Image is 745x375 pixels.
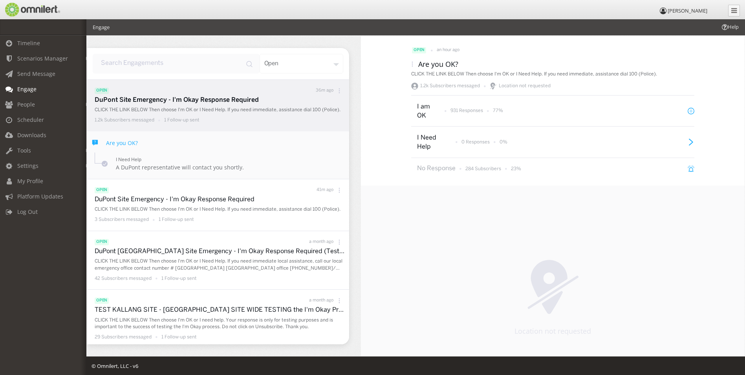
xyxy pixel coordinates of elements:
[93,24,110,31] li: Engage
[95,275,152,282] p: 42 Subscribers messaged
[500,139,507,145] p: 0%
[95,317,345,330] p: CLICK THE LINK BELOW Then choose I'm OK or I need help. Your response is only for testing purpose...
[420,83,480,90] p: 1.2k Subscribers messaged
[161,275,197,282] p: 1 Follow-up sent
[514,326,591,336] h3: Location not requested
[721,23,739,31] span: Help
[17,55,68,62] span: Scenarios Manager
[668,7,707,14] span: [PERSON_NAME]
[465,165,501,172] p: 284 Subscribers
[95,306,345,315] p: TEST KALLANG SITE - [GEOGRAPHIC_DATA] SITE WIDE TESTING the I'm Okay Process - Your Response is n...
[95,187,109,193] span: open
[309,298,333,304] p: a month ago
[461,139,490,145] p: 0 Responses
[309,239,333,245] p: a month ago
[417,164,456,173] p: No Response
[417,103,439,121] p: I am OK
[95,247,345,256] p: DuPont [GEOGRAPHIC_DATA] Site Emergency - I'm Okay Response Required (Test Run)
[116,156,244,164] p: I Need Help
[92,362,138,369] span: © Omnilert, LLC - v6
[93,54,260,74] input: input
[159,216,194,223] p: 1 Follow-up sent
[164,117,200,123] p: 1 Follow-up sent
[17,85,37,93] span: Engage
[95,117,154,123] p: 1.2k Subscribers messaged
[18,6,34,13] span: Help
[95,216,149,223] p: 3 Subscribers messaged
[17,101,35,108] span: People
[95,88,109,94] span: open
[499,83,551,90] p: Location not requested
[4,3,60,17] img: Omnilert
[17,39,40,47] span: Timeline
[95,206,345,213] p: CLICK THE LINK BELOW Then choose I'm OK or I Need Help. If you need immediate, assistance dial 10...
[95,258,345,271] p: CLICK THE LINK BELOW Then choose I'm OK or I Need Help. If you need immediate local assistance, c...
[17,147,31,154] span: Tools
[17,193,63,200] span: Platform Updates
[106,139,138,147] h4: Are you OK?
[493,107,503,114] p: 77%
[260,54,343,74] div: open
[511,165,521,172] p: 23%
[417,134,450,152] p: I Need Help
[317,187,333,193] p: 41m ago
[17,162,38,169] span: Settings
[450,107,483,114] p: 931 Responses
[437,47,459,53] p: an hour ago
[17,116,44,123] span: Scheduler
[95,195,345,204] p: DuPont Site Emergency - I'm Okay Response Required
[411,71,694,77] div: CLICK THE LINK BELOW Then choose I'm OK or I Need Help. If you need immediate, assistance dial 10...
[418,59,458,69] h3: Are you OK?
[161,334,197,340] p: 1 Follow-up sent
[95,96,345,105] p: DuPont Site Emergency - I'm Okay Response Required
[95,107,345,113] p: CLICK THE LINK BELOW Then choose I'm OK or I Need Help. If you need immediate, assistance dial 10...
[17,177,43,185] span: My Profile
[95,239,109,245] span: open
[95,334,152,340] p: 29 Subscribers messaged
[17,131,46,139] span: Downloads
[116,164,244,171] h4: A DuPont representative will contact you shortly.
[728,5,740,17] a: Collapse Menu
[17,208,38,215] span: Log Out
[95,298,109,304] span: open
[412,47,426,53] span: open
[316,88,333,94] p: 36m ago
[17,70,55,77] span: Send Message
